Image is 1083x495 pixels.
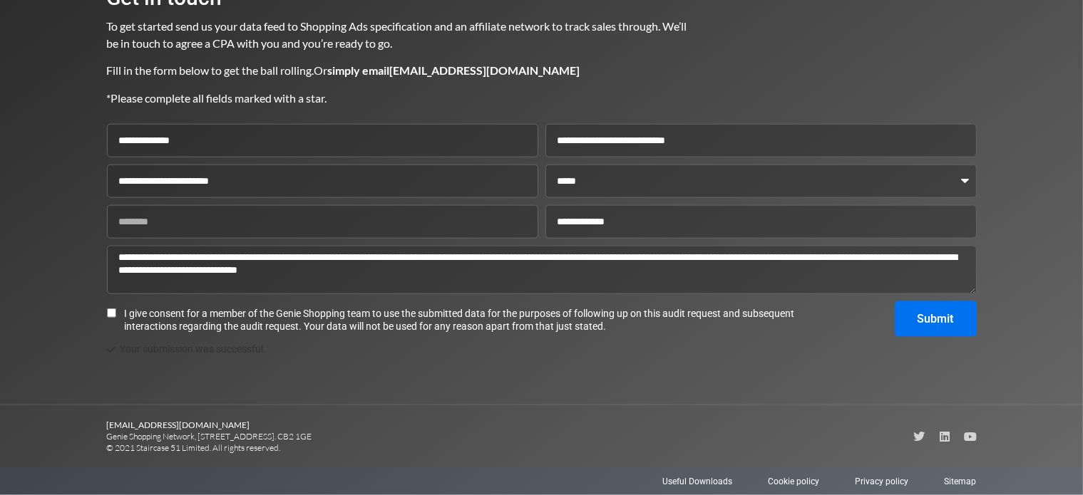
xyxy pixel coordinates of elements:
span: To get started send us your data feed to Shopping Ads specification and an affiliate network to t... [107,19,689,50]
div: Your submission was successful. [107,344,977,355]
span: I give consent for a member of the Genie Shopping team to use the submitted data for the purposes... [125,307,801,333]
a: Privacy policy [856,475,909,488]
button: Submit [895,301,977,337]
p: *Please complete all fields marked with a star. [107,90,689,107]
b: [EMAIL_ADDRESS][DOMAIN_NAME] [107,420,250,430]
a: Useful Downloads [663,475,733,488]
span: Or [314,63,580,77]
b: simply email [EMAIL_ADDRESS][DOMAIN_NAME] [328,63,580,77]
a: Sitemap [945,475,977,488]
span: Fill in the form below to get the ball rolling. [107,63,314,77]
span: Submit [918,313,954,325]
p: Genie Shopping Network, [STREET_ADDRESS]. CB2 1GE © 2021 Staircase 51 Limited. All rights reserved. [107,420,542,454]
a: Cookie policy [769,475,820,488]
